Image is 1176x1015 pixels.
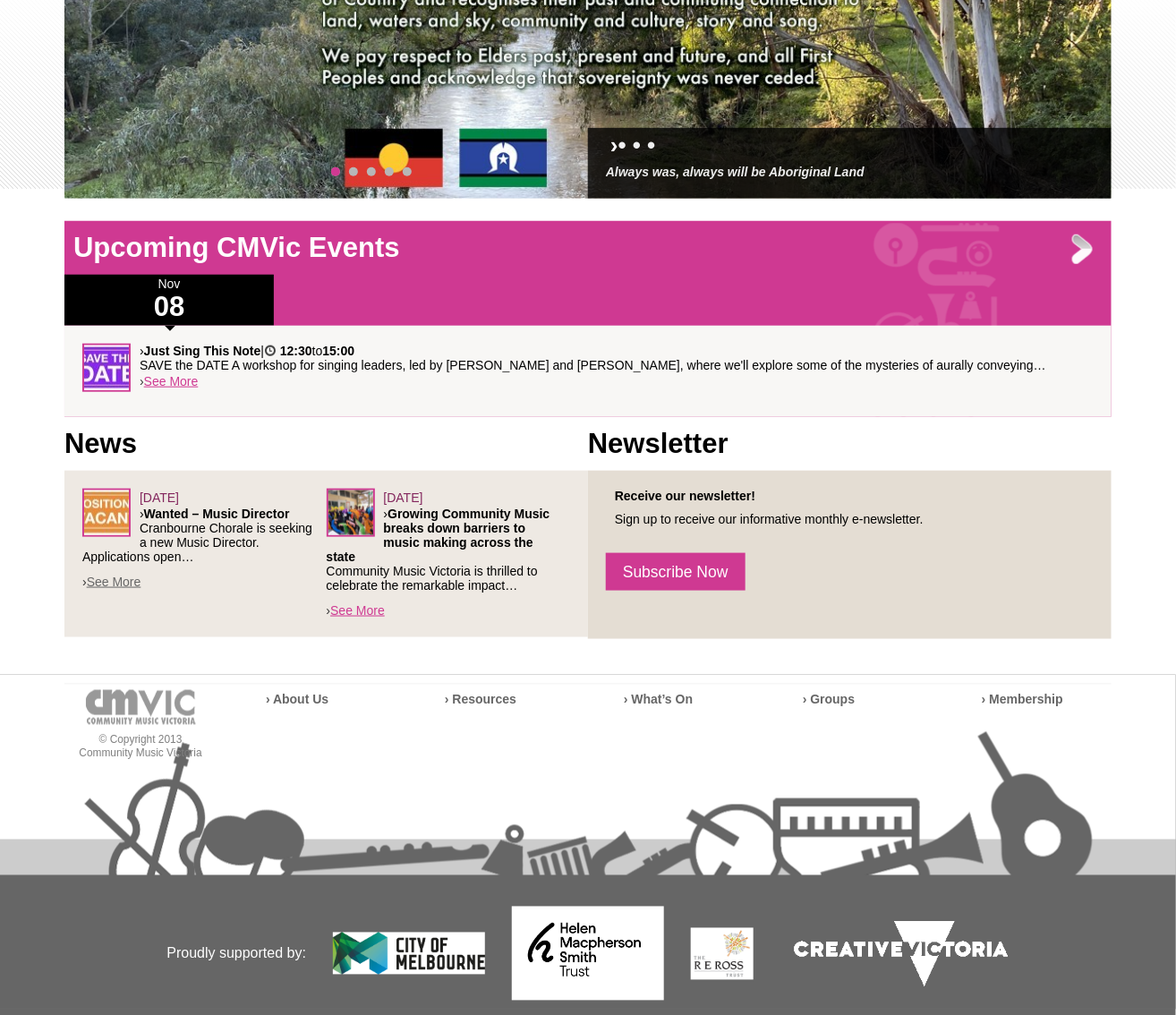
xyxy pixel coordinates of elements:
[445,692,516,706] a: › Resources
[144,507,290,521] strong: Wanted – Music Director
[624,692,693,706] a: › What’s On
[64,275,274,326] div: Nov
[82,507,327,564] p: › Cranbourne Chorale is seeking a new Music Director. Applications open…
[266,692,328,706] a: › About Us
[606,553,746,591] a: Subscribe Now
[64,734,217,761] p: © Copyright 2013 Community Music Victoria
[64,230,1112,266] h1: Upcoming CMVic Events
[615,489,755,503] strong: Receive our newsletter!
[606,137,1094,163] h2: ›
[280,344,312,358] strong: 12:30
[322,344,354,358] strong: 15:00
[87,575,141,589] a: See More
[144,344,261,358] strong: Just Sing This Note
[82,344,1094,399] div: ›
[606,512,1094,526] p: Sign up to receive our informative monthly e-newsletter.
[327,489,375,537] img: Screenshot_2025-06-03_at_4.38.34%E2%80%AFPM.png
[327,507,550,564] strong: Growing Community Music breaks down barriers to music making across the state
[140,490,179,505] span: [DATE]
[333,933,485,975] img: City of Melbourne
[140,344,1094,372] p: › | to SAVE the DATE A workshop for singing leaders, led by [PERSON_NAME] and [PERSON_NAME], wher...
[588,426,1112,462] h1: Newsletter
[64,426,588,462] h1: News
[606,165,865,179] a: Always was, always will be Aboriginal Land
[512,907,664,1001] img: Helen Macpherson Smith Trust
[64,293,274,321] h1: 08
[86,690,196,725] img: cmvic-logo-footer.png
[82,489,131,537] img: POSITION_vacant.jpg
[803,692,855,706] a: › Groups
[327,489,571,619] div: ›
[780,908,1022,1001] img: Creative Victoria Logo
[82,489,327,591] div: ›
[384,490,423,505] span: [DATE]
[691,928,754,980] img: The Re Ross Trust
[327,507,571,593] p: › Community Music Victoria is thrilled to celebrate the remarkable impact…
[144,374,199,388] a: See More
[330,603,385,618] a: See More
[982,692,1063,706] a: › Membership
[618,132,656,158] a: • • •
[82,344,131,392] img: GENERIC-Save-the-Date.jpg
